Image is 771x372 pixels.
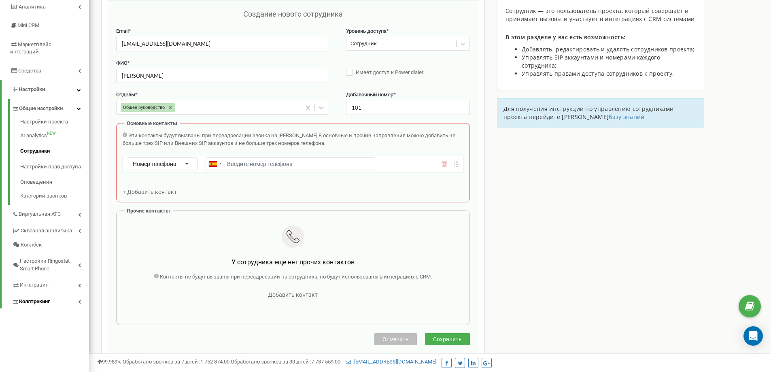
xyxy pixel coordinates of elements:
[12,221,89,238] a: Сквозная аналитика
[10,41,51,55] span: Маркетплейс интеграций
[346,28,387,34] span: Уровень доступа
[743,326,763,346] div: Open Intercom Messenger
[356,69,423,75] span: Имеет доступ к Power dialer
[133,161,176,167] span: Номер телефона
[425,333,470,345] button: Сохранить
[12,99,89,116] a: Общие настройки
[19,298,50,306] span: Коллтрекинг
[609,113,644,121] a: базу знаний
[346,359,436,365] a: [EMAIL_ADDRESS][DOMAIN_NAME]
[311,359,340,365] u: 7 787 559,00
[232,258,355,266] span: У сотрудника еще нет прочих контактов
[116,91,135,98] span: Отделы
[19,210,61,218] span: Виртуальная АТС
[121,103,166,112] div: Общее руководство
[206,157,375,170] input: Введите номер телефона
[128,132,319,138] span: Эти контакты будут вызваны при переадресации звонка на [PERSON_NAME].
[20,174,89,190] a: Оповещения
[503,105,673,121] span: Для получения инструкции по управлению сотрудниками проекта перейдите [PERSON_NAME]
[18,68,41,74] span: Средства
[346,91,393,98] span: Добавочный номер
[116,60,127,66] span: ФИО
[506,7,695,23] span: Сотрудник — это пользователь проекта, который совершает и принимает вызовы и участвует в интеграц...
[374,333,417,345] button: Отменить
[21,241,42,249] span: Коллбек
[19,105,63,113] span: Общие настройки
[268,291,318,298] span: Добавить контакт
[20,159,89,175] a: Настройки прав доступа
[206,158,225,170] div: Spain (España): +34
[116,28,129,34] span: Email
[21,227,72,235] span: Сквозная аналитика
[12,276,89,292] a: Интеграция
[522,53,660,69] span: Управлять SIP аккаунтами и номерами каждого сотрудника;
[20,257,78,272] span: Настройки Ringostat Smart Phone
[127,120,177,126] span: Основные контакты
[200,359,229,365] u: 1 752 874,00
[243,10,343,18] span: Создание нового сотрудника
[522,70,674,77] span: Управлять правами доступа сотрудников к проекту.
[12,205,89,221] a: Виртуальная АТС
[20,118,89,128] a: Настройки проекта
[123,359,229,365] span: Обработано звонков за 7 дней :
[160,274,432,280] span: Контакты не будут вызваны при переадресации на сотрудника, но будут использованы в интеграциях с ...
[116,37,328,51] input: Введите Email
[12,252,89,276] a: Настройки Ringostat Smart Phone
[433,336,462,342] span: Сохранить
[127,208,170,214] span: Прочие контакты
[382,336,409,342] span: Отменить
[20,190,89,200] a: Категории звонков
[17,22,39,28] span: Mini CRM
[350,40,377,48] div: Сотрудник
[346,101,470,115] input: Укажите добавочный номер
[97,359,121,365] span: 99,989%
[522,45,695,53] span: Добавлять, редактировать и удалять сотрудников проекта;
[12,238,89,252] a: Коллбек
[20,128,89,144] a: AI analyticsNEW
[20,281,49,289] span: Интеграция
[231,359,340,365] span: Обработано звонков за 30 дней :
[20,143,89,159] a: Сотрудники
[123,189,177,195] span: + Добавить контакт
[116,69,328,83] input: Введите ФИО
[506,33,625,41] span: В этом разделе у вас есть возможность:
[19,86,45,92] span: Настройки
[2,80,89,99] a: Настройки
[19,4,46,10] span: Аналитика
[12,292,89,309] a: Коллтрекинг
